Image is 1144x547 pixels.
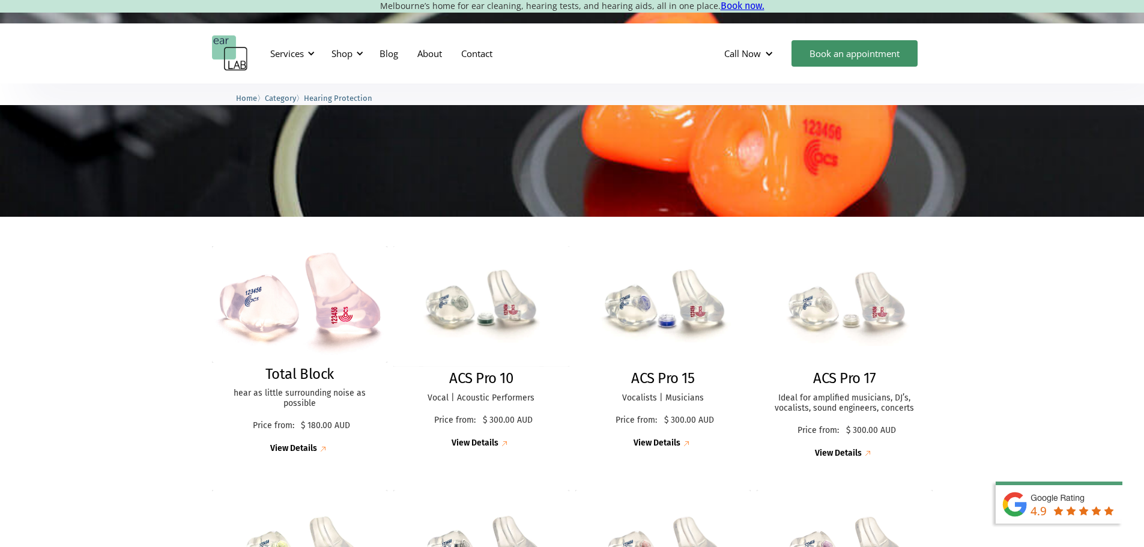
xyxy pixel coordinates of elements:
[265,94,296,103] span: Category
[236,92,265,104] li: 〉
[569,242,757,371] img: ACS Pro 15
[664,416,714,426] p: $ 300.00 AUD
[304,94,372,103] span: Hearing Protection
[846,426,896,436] p: $ 300.00 AUD
[724,47,761,59] div: Call Now
[212,35,248,71] a: home
[304,92,372,103] a: Hearing Protection
[813,370,876,387] h2: ACS Pro 17
[265,366,334,383] h2: Total Block
[236,94,257,103] span: Home
[405,393,557,403] p: Vocal | Acoustic Performers
[587,393,739,403] p: Vocalists | Musicians
[449,370,513,387] h2: ACS Pro 10
[757,246,933,459] a: ACS Pro 17ACS Pro 17Ideal for amplified musicians, DJ’s, vocalists, sound engineers, concertsPric...
[408,36,452,71] a: About
[815,449,862,459] div: View Details
[452,438,498,449] div: View Details
[212,246,388,455] a: Total BlockTotal Blockhear as little surrounding noise as possiblePrice from:$ 180.00 AUDView Det...
[212,246,388,363] img: Total Block
[370,36,408,71] a: Blog
[769,393,921,414] p: Ideal for amplified musicians, DJ’s, vocalists, sound engineers, concerts
[236,92,257,103] a: Home
[224,388,376,409] p: hear as little surrounding noise as possible
[393,246,569,450] a: ACS Pro 10ACS Pro 10Vocal | Acoustic PerformersPrice from:$ 300.00 AUDView Details
[265,92,304,104] li: 〉
[270,444,317,454] div: View Details
[430,416,480,426] p: Price from:
[265,92,296,103] a: Category
[793,426,843,436] p: Price from:
[483,416,533,426] p: $ 300.00 AUD
[301,421,350,431] p: $ 180.00 AUD
[755,245,934,369] img: ACS Pro 17
[575,246,751,450] a: ACS Pro 15ACS Pro 15Vocalists | MusiciansPrice from:$ 300.00 AUDView Details
[324,35,367,71] div: Shop
[631,370,694,387] h2: ACS Pro 15
[715,35,785,71] div: Call Now
[331,47,353,59] div: Shop
[393,246,569,367] img: ACS Pro 10
[634,438,680,449] div: View Details
[791,40,918,67] a: Book an appointment
[611,416,661,426] p: Price from:
[270,47,304,59] div: Services
[249,421,298,431] p: Price from:
[452,36,502,71] a: Contact
[263,35,318,71] div: Services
